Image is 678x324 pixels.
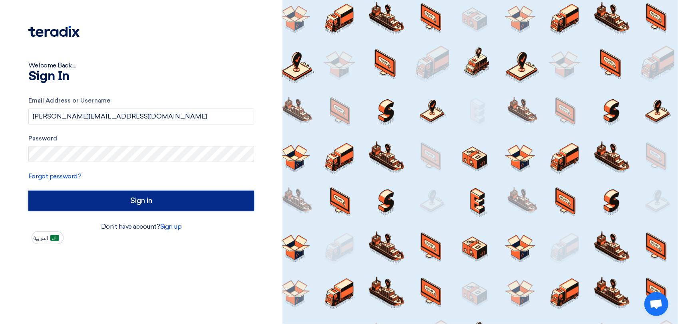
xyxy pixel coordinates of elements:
a: Sign up [160,223,182,230]
button: العربية [32,231,64,244]
div: Open chat [644,292,668,316]
div: Don't have account? [28,222,254,231]
h1: Sign In [28,70,254,83]
span: العربية [34,235,48,241]
input: Enter your business email or username [28,109,254,124]
input: Sign in [28,191,254,211]
img: ar-AR.png [50,235,59,241]
div: Welcome Back ... [28,61,254,70]
label: Email Address or Username [28,96,254,105]
img: Teradix logo [28,26,80,37]
label: Password [28,134,254,143]
a: Forgot password? [28,172,81,180]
